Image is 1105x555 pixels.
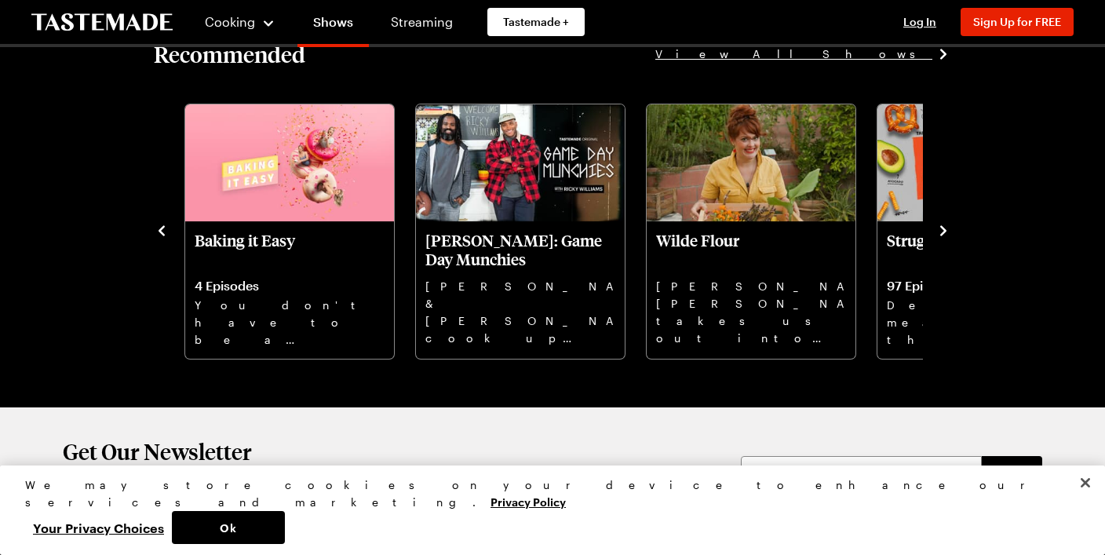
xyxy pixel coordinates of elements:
[887,231,1077,268] p: Struggle Meals
[503,14,569,30] span: Tastemade +
[182,100,413,360] div: 7 / 10
[204,3,275,41] button: Cooking
[25,511,172,544] button: Your Privacy Choices
[876,104,1085,359] a: Struggle MealsStruggle Meals97 EpisodesDelicious meals that won't break the bank.
[741,456,982,491] input: Email
[887,297,1077,347] p: Delicious meals that won't break the bank.
[982,456,1042,491] button: Sign Up
[185,104,394,222] img: Baking it Easy
[877,104,1086,222] img: Struggle Meals
[887,278,1077,294] p: 97 Episodes
[425,231,615,268] p: [PERSON_NAME]: Game Day Munchies
[655,46,951,63] a: View All Shows
[63,439,494,464] h2: Get Our Newsletter
[25,476,1067,511] div: We may store cookies on your device to enhance our services and marketing.
[425,278,615,347] p: [PERSON_NAME] & [PERSON_NAME] cook up Game Day recipes to make you the real MVP at your next event!
[413,100,644,360] div: 8 / 10
[655,46,932,63] span: View All Shows
[656,231,846,268] p: Wilde Flour
[172,511,285,544] button: Ok
[25,476,1067,544] div: Privacy
[195,278,385,294] p: 4 Episodes
[416,104,625,222] img: Ricky Williams: Game Day Munchies
[647,104,855,222] img: Wilde Flour
[644,100,874,360] div: 9 / 10
[491,494,566,509] a: More information about your privacy, opens in a new tab
[1068,466,1103,500] button: Close
[874,100,1105,360] div: 10 / 10
[888,14,951,30] button: Log In
[31,13,173,31] a: To Tastemade Home Page
[935,221,951,239] button: navigate to next item
[973,15,1061,28] span: Sign Up for FREE
[487,8,585,36] a: Tastemade +
[645,104,854,359] a: Wilde FlourWilde Flour[PERSON_NAME] [PERSON_NAME] takes us out into the world to discover the sci...
[903,15,936,28] span: Log In
[154,221,170,239] button: navigate to previous item
[195,231,385,268] p: Baking it Easy
[961,8,1074,36] button: Sign Up for FREE
[656,278,846,347] p: [PERSON_NAME] [PERSON_NAME] takes us out into the world to discover the science, art & magic of r...
[195,297,385,347] p: You don't have to be a pastry chef to bake like one! [PERSON_NAME] makes the sweet stuff look as ...
[154,40,305,68] h2: Recommended
[297,3,369,47] a: Shows
[414,104,623,359] a: Ricky Williams: Game Day Munchies[PERSON_NAME]: Game Day Munchies[PERSON_NAME] & [PERSON_NAME] co...
[205,14,255,29] span: Cooking
[184,104,392,359] a: Baking it EasyBaking it Easy4 EpisodesYou don't have to be a pastry chef to bake like one! [PERSO...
